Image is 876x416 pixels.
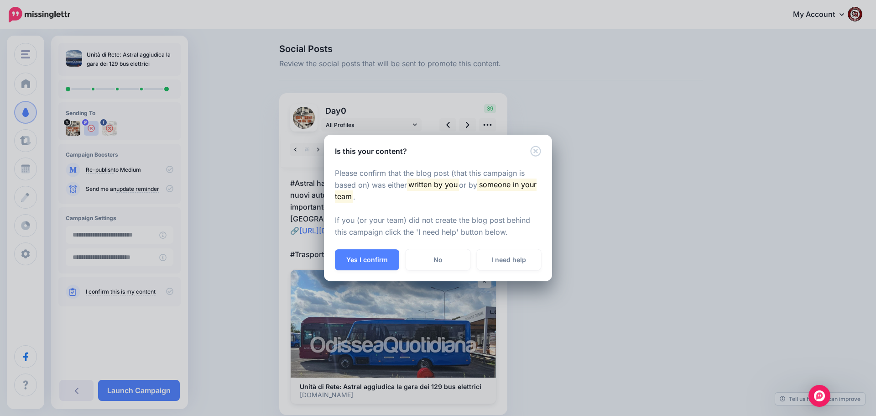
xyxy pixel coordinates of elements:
[530,146,541,157] button: Close
[406,249,470,270] a: No
[335,146,407,157] h5: Is this your content?
[407,179,459,190] mark: written by you
[335,168,541,239] p: Please confirm that the blog post (that this campaign is based on) was either or by . If you (or ...
[335,179,537,202] mark: someone in your team
[808,385,830,407] div: Open Intercom Messenger
[335,249,399,270] button: Yes I confirm
[477,249,541,270] a: I need help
